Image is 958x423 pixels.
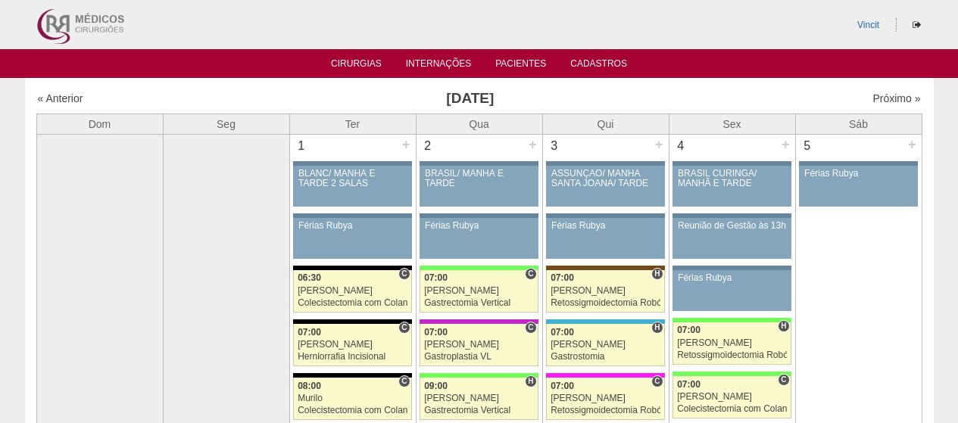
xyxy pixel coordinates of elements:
div: Key: Aviso [546,161,664,166]
div: [PERSON_NAME] [551,340,660,350]
th: Qua [416,114,542,134]
th: Sex [669,114,795,134]
div: Férias Rubya [804,169,913,179]
th: Qui [542,114,669,134]
h3: [DATE] [249,88,691,110]
div: Colecistectomia com Colangiografia VL [298,406,407,415]
div: BRASIL CURINGA/ MANHÃ E TARDE [678,169,786,188]
div: Key: Santa Joana [546,266,664,270]
div: Férias Rubya [298,221,407,231]
div: [PERSON_NAME] [551,286,660,296]
div: Key: Brasil [672,372,791,376]
a: H 07:00 [PERSON_NAME] Retossigmoidectomia Robótica [546,270,664,313]
span: Consultório [398,375,410,387]
div: + [526,135,539,154]
div: Key: Brasil [420,266,538,270]
div: Key: Neomater [546,319,664,324]
div: 2 [417,135,440,157]
a: H 07:00 [PERSON_NAME] Gastrostomia [546,324,664,366]
span: Consultório [525,268,536,280]
span: 06:30 [298,272,321,283]
div: Reunião de Gestão às 13h [678,221,786,231]
a: C 07:00 [PERSON_NAME] Gastrectomia Vertical [420,270,538,313]
a: Reunião de Gestão às 13h [672,218,791,259]
div: 3 [543,135,566,157]
th: Dom [36,114,163,134]
div: Retossigmoidectomia Robótica [551,298,660,308]
span: 07:00 [298,327,321,337]
div: Key: Aviso [799,161,917,166]
div: [PERSON_NAME] [424,286,534,296]
div: [PERSON_NAME] [298,286,407,296]
span: Consultório [398,322,410,334]
div: Murilo [298,393,407,403]
a: Internações [406,58,472,73]
div: Key: Aviso [546,213,664,218]
span: Hospital [651,268,663,280]
a: Vincit [857,20,879,30]
div: [PERSON_NAME] [677,338,787,348]
span: Consultório [398,268,410,280]
div: 4 [669,135,693,157]
div: Gastroplastia VL [424,352,534,362]
div: Key: Aviso [672,161,791,166]
div: ASSUNÇÃO/ MANHÃ SANTA JOANA/ TARDE [551,169,660,188]
a: Férias Rubya [420,218,538,259]
a: H 07:00 [PERSON_NAME] Retossigmoidectomia Robótica [672,322,791,365]
a: Cadastros [570,58,627,73]
div: Gastrectomia Vertical [424,298,534,308]
span: Hospital [778,320,789,332]
span: 08:00 [298,381,321,391]
span: 07:00 [424,327,448,337]
div: [PERSON_NAME] [424,340,534,350]
div: + [653,135,666,154]
div: + [906,135,919,154]
span: 07:00 [551,381,574,391]
div: Gastrectomia Vertical [424,406,534,415]
a: BRASIL CURINGA/ MANHÃ E TARDE [672,166,791,207]
div: Key: Blanc [293,319,411,324]
div: Férias Rubya [551,221,660,231]
div: Retossigmoidectomia Robótica [677,350,787,360]
div: Key: Aviso [672,266,791,270]
span: 07:00 [551,327,574,337]
div: Herniorrafia Incisional [298,352,407,362]
a: Férias Rubya [672,270,791,311]
div: Colecistectomia com Colangiografia VL [677,404,787,414]
span: Consultório [778,374,789,386]
div: BLANC/ MANHÃ E TARDE 2 SALAS [298,169,407,188]
a: ASSUNÇÃO/ MANHÃ SANTA JOANA/ TARDE [546,166,664,207]
a: C 07:00 [PERSON_NAME] Colecistectomia com Colangiografia VL [672,376,791,418]
div: 1 [290,135,314,157]
i: Sair [913,20,921,30]
span: Consultório [525,322,536,334]
a: C 06:30 [PERSON_NAME] Colecistectomia com Colangiografia VL [293,270,411,313]
a: H 09:00 [PERSON_NAME] Gastrectomia Vertical [420,378,538,420]
div: Key: Aviso [293,161,411,166]
div: Key: Aviso [420,161,538,166]
a: « Anterior [38,92,83,104]
div: BRASIL/ MANHÃ E TARDE [425,169,533,188]
div: Férias Rubya [425,221,533,231]
span: Consultório [651,375,663,387]
div: Key: Aviso [293,213,411,218]
th: Seg [163,114,289,134]
span: 09:00 [424,381,448,391]
span: 07:00 [424,272,448,283]
span: Hospital [525,375,536,387]
div: Key: Blanc [293,373,411,378]
div: Key: Aviso [420,213,538,218]
div: [PERSON_NAME] [298,340,407,350]
div: Key: Maria Braido [420,319,538,324]
div: [PERSON_NAME] [677,392,787,402]
div: Retossigmoidectomia Robótica [551,406,660,415]
a: C 07:00 [PERSON_NAME] Gastroplastia VL [420,324,538,366]
div: Gastrostomia [551,352,660,362]
a: BRASIL/ MANHÃ E TARDE [420,166,538,207]
div: 5 [796,135,819,157]
a: BLANC/ MANHÃ E TARDE 2 SALAS [293,166,411,207]
a: C 07:00 [PERSON_NAME] Herniorrafia Incisional [293,324,411,366]
div: [PERSON_NAME] [551,393,660,403]
span: 07:00 [551,272,574,283]
a: Cirurgias [331,58,382,73]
